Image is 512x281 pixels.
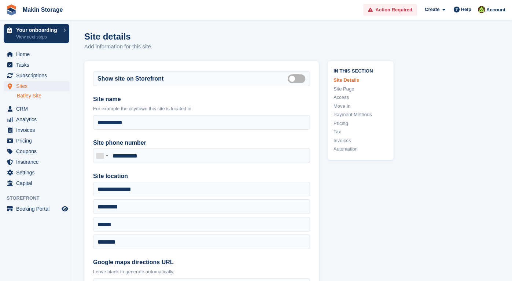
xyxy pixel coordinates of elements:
[93,172,310,181] label: Site location
[4,125,69,135] a: menu
[6,4,17,15] img: stora-icon-8386f47178a22dfd0bd8f6a31ec36ba5ce8667c1dd55bd0f319d3a0aa187defe.svg
[334,77,388,84] a: Site Details
[4,204,69,214] a: menu
[7,195,73,202] span: Storefront
[334,120,388,127] a: Pricing
[93,105,310,112] p: For example the city/town this site is located in.
[363,4,417,16] a: Action Required
[16,49,60,59] span: Home
[334,103,388,110] a: Move In
[93,95,310,104] label: Site name
[4,49,69,59] a: menu
[334,128,388,136] a: Tax
[93,268,310,276] p: Leave blank to generate automatically.
[16,136,60,146] span: Pricing
[4,114,69,125] a: menu
[93,138,310,147] label: Site phone number
[60,204,69,213] a: Preview store
[16,114,60,125] span: Analytics
[334,94,388,101] a: Access
[376,6,412,14] span: Action Required
[97,74,163,83] label: Show site on Storefront
[16,60,60,70] span: Tasks
[16,27,60,33] p: Your onboarding
[16,70,60,81] span: Subscriptions
[425,6,439,13] span: Create
[16,34,60,40] p: View next steps
[334,85,388,93] a: Site Page
[334,145,388,153] a: Automation
[4,146,69,156] a: menu
[334,111,388,118] a: Payment Methods
[16,146,60,156] span: Coupons
[84,42,152,51] p: Add information for this site.
[16,157,60,167] span: Insurance
[4,60,69,70] a: menu
[4,157,69,167] a: menu
[478,6,485,13] img: Makin Storage Team
[4,167,69,178] a: menu
[4,178,69,188] a: menu
[16,204,60,214] span: Booking Portal
[84,32,152,41] h1: Site details
[334,137,388,144] a: Invoices
[288,78,308,79] label: Is public
[4,70,69,81] a: menu
[93,258,310,267] label: Google maps directions URL
[4,136,69,146] a: menu
[486,6,505,14] span: Account
[334,67,388,74] span: In this section
[17,92,69,99] a: Batley Site
[20,4,66,16] a: Makin Storage
[16,104,60,114] span: CRM
[4,104,69,114] a: menu
[461,6,471,13] span: Help
[4,81,69,91] a: menu
[16,178,60,188] span: Capital
[16,167,60,178] span: Settings
[16,81,60,91] span: Sites
[4,24,69,43] a: Your onboarding View next steps
[16,125,60,135] span: Invoices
